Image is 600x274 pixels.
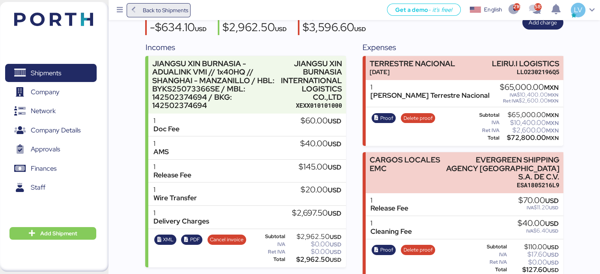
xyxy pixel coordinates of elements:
[328,209,341,218] span: USD
[380,246,393,254] span: Proof
[508,267,559,273] div: $127.60
[545,196,559,205] span: USD
[445,181,559,189] div: ESA1805216L9
[473,135,499,141] div: Total
[546,112,559,119] span: MXN
[518,219,559,228] div: $40.00
[31,86,60,98] span: Company
[354,25,366,33] span: USD
[484,6,502,14] div: English
[547,259,559,266] span: USD
[5,83,97,101] a: Company
[5,121,97,140] a: Company Details
[330,248,341,255] span: USD
[473,120,499,125] div: IVA
[153,148,168,156] div: AMS
[153,117,179,125] div: 1
[544,83,559,92] span: MXN
[181,235,202,245] button: PDF
[500,83,559,92] div: $65,000.00
[500,92,559,98] div: $10,400.00
[500,98,559,104] div: $2,600.00
[195,25,207,33] span: USD
[492,60,559,68] div: LEIRU.I LOGISTICS
[370,219,412,227] div: 1
[522,15,563,30] button: Add charge
[40,229,77,238] span: Add Shipment
[153,140,168,148] div: 1
[473,112,499,118] div: Subtotal
[363,41,563,53] div: Expenses
[142,6,188,15] span: Back to Shipments
[31,182,45,193] span: Staff
[150,22,207,35] div: -$634.10
[510,92,517,98] span: IVA
[152,60,277,110] div: JIANGSU XIN BURNASIA - ADUALINK VMI // 1x40HQ // SHANGHAI - MANZANILLO / HBL: BYKS25073366SE / MB...
[372,113,396,123] button: Proof
[473,128,499,133] div: Ret IVA
[31,144,60,155] span: Approvals
[328,186,341,194] span: USD
[574,5,582,15] span: LV
[549,228,559,234] span: USD
[330,241,341,248] span: USD
[281,101,342,110] div: XEXX010101000
[546,119,559,127] span: MXN
[207,235,246,245] button: Cancel invoice
[546,134,559,142] span: MXN
[492,68,559,76] div: LLO2302196Q5
[370,91,490,100] div: [PERSON_NAME] Terrestre Nacional
[275,25,287,33] span: USD
[5,140,97,158] a: Approvals
[501,112,559,118] div: $65,000.00
[508,259,559,265] div: $0.00
[548,98,559,104] span: MXN
[145,41,346,53] div: Incomes
[163,235,174,244] span: XML
[301,117,341,125] div: $60.00
[330,256,341,263] span: USD
[372,245,396,255] button: Proof
[292,209,341,218] div: $2,697.50
[190,235,200,244] span: PDF
[153,209,209,217] div: 1
[154,235,176,245] button: XML
[287,249,341,255] div: $0.00
[401,245,435,255] button: Delete proof
[153,163,191,171] div: 1
[287,257,341,263] div: $2,962.50
[518,196,559,205] div: $70.00
[328,140,341,148] span: USD
[210,235,243,244] span: Cancel invoice
[547,244,559,251] span: USD
[370,227,412,236] div: Cleaning Fee
[256,257,286,262] div: Total
[303,22,366,35] div: $3,596.60
[222,22,287,35] div: $2,962.50
[370,156,442,172] div: CARGOS LOCALES EMC
[5,179,97,197] a: Staff
[281,60,342,101] div: JIANGSU XIN BURNASIA INTERNATIONAL LOGISTICS CO.,LTD
[153,217,209,226] div: Delivery Charges
[380,114,393,123] span: Proof
[508,244,559,250] div: $110.00
[549,205,559,211] span: USD
[127,3,191,17] a: Back to Shipments
[370,60,455,68] div: TERRESTRE NACIONAL
[518,205,559,211] div: $11.20
[473,252,507,257] div: IVA
[503,98,519,104] span: Ret IVA
[545,219,559,228] span: USD
[501,120,559,126] div: $10,400.00
[445,156,559,181] div: EVERGREEN SHIPPING AGENCY [GEOGRAPHIC_DATA] S.A. DE C.V.
[473,267,507,272] div: Total
[5,160,97,178] a: Finances
[546,127,559,134] span: MXN
[473,244,507,250] div: Subtotal
[31,105,56,117] span: Network
[113,4,127,17] button: Menu
[330,233,341,240] span: USD
[256,234,286,239] div: Subtotal
[153,125,179,133] div: Doc Fee
[301,186,341,194] div: $20.00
